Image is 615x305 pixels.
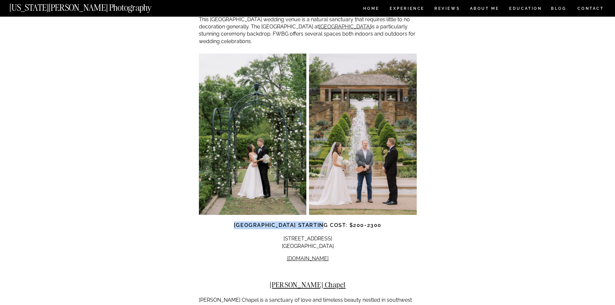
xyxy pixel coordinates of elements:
[9,3,173,9] a: [US_STATE][PERSON_NAME] Photography
[390,7,424,12] a: Experience
[551,7,567,12] a: BLOG
[577,5,604,12] a: CONTACT
[434,7,459,12] a: REVIEWS
[319,24,371,30] a: [GEOGRAPHIC_DATA]
[199,54,307,215] img: fort worth wedding venues
[362,7,380,12] a: HOME
[470,7,499,12] a: ABOUT ME
[234,222,381,228] strong: [GEOGRAPHIC_DATA] starting cost: $200-2300
[509,7,543,12] a: EDUCATION
[199,235,417,250] p: [STREET_ADDRESS] [GEOGRAPHIC_DATA]
[199,16,417,45] p: This [GEOGRAPHIC_DATA] wedding venue is a natural sanctuary that requires little to no decoration...
[287,255,329,262] a: [DOMAIN_NAME]
[199,281,417,289] h2: [PERSON_NAME] Chapel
